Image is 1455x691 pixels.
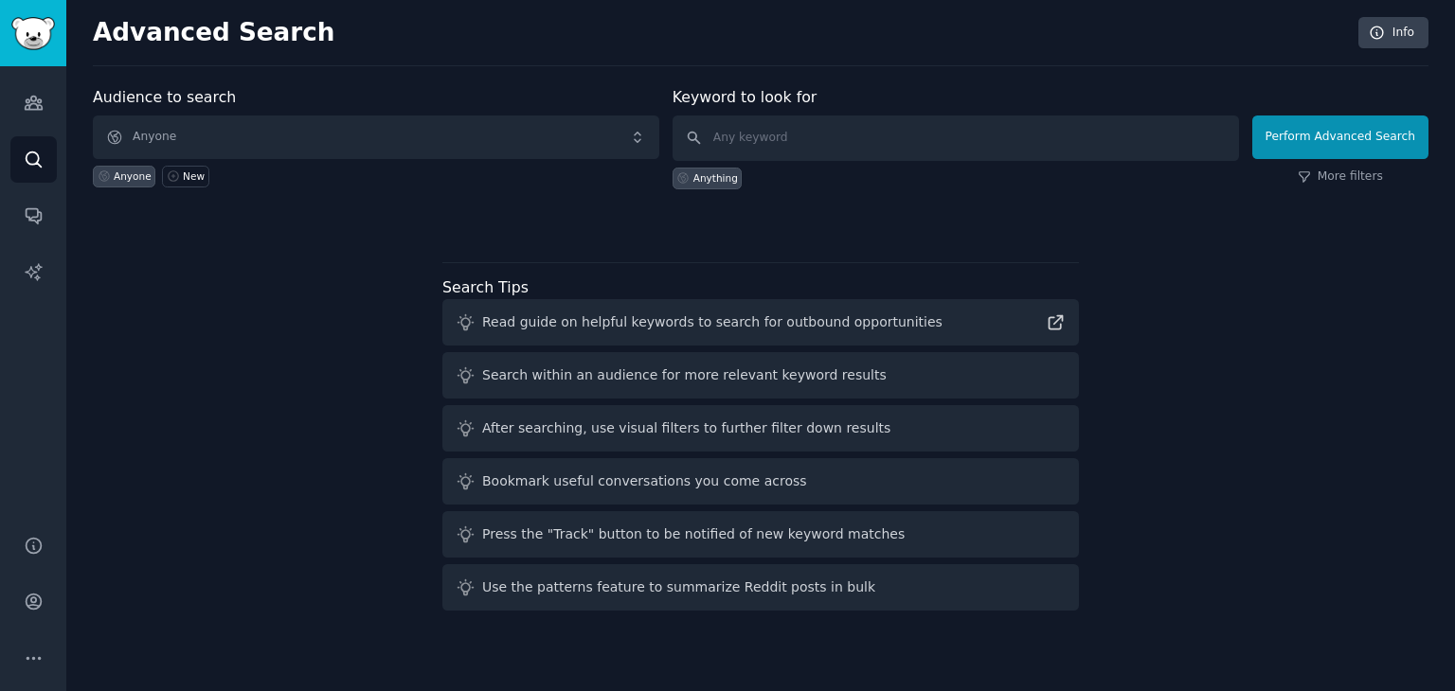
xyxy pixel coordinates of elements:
[93,88,236,106] label: Audience to search
[482,577,875,597] div: Use the patterns feature to summarize Reddit posts in bulk
[693,171,738,185] div: Anything
[93,18,1348,48] h2: Advanced Search
[673,115,1239,161] input: Any keyword
[1298,168,1383,186] a: More filters
[162,166,208,187] a: New
[442,278,529,296] label: Search Tips
[482,418,890,438] div: After searching, use visual filters to further filter down results
[114,169,152,183] div: Anyone
[11,17,55,50] img: GummySearch logo
[673,88,817,106] label: Keyword to look for
[183,169,205,183] div: New
[482,365,887,385] div: Search within an audience for more relevant keyword results
[1358,17,1428,49] a: Info
[482,524,905,544] div: Press the "Track" button to be notified of new keyword matches
[1252,115,1428,159] button: Perform Advanced Search
[482,471,807,491] div: Bookmark useful conversations you come across
[93,115,659,159] button: Anyone
[482,312,943,332] div: Read guide on helpful keywords to search for outbound opportunities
